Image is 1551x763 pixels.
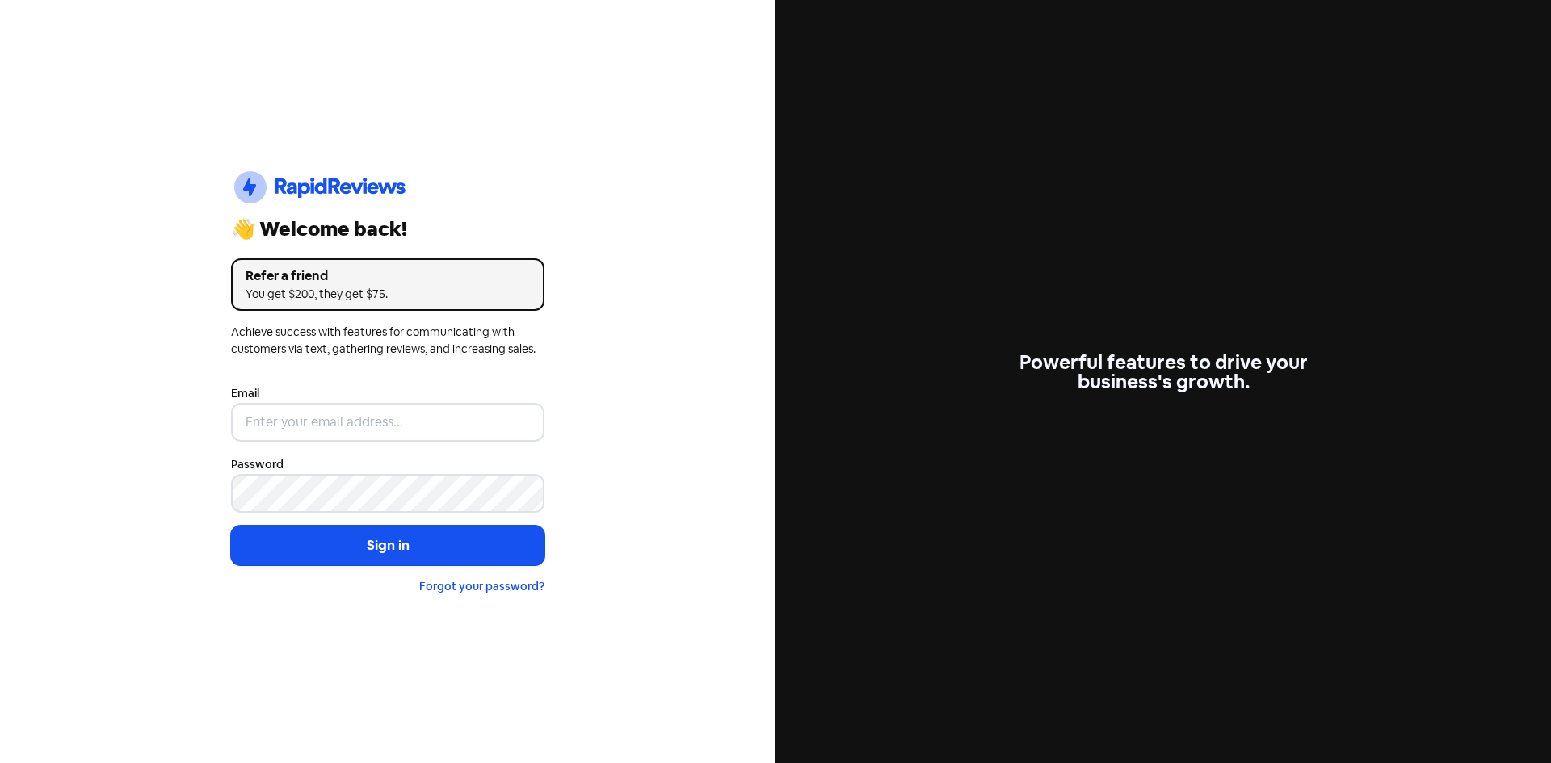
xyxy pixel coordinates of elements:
[231,385,259,402] label: Email
[231,324,544,358] div: Achieve success with features for communicating with customers via text, gathering reviews, and i...
[246,266,530,286] div: Refer a friend
[246,286,530,303] div: You get $200, they get $75.
[231,456,284,473] label: Password
[231,526,544,566] button: Sign in
[231,220,544,239] div: 👋 Welcome back!
[419,579,544,593] a: Forgot your password?
[231,403,544,442] input: Enter your email address...
[1007,353,1320,392] div: Powerful features to drive your business's growth.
